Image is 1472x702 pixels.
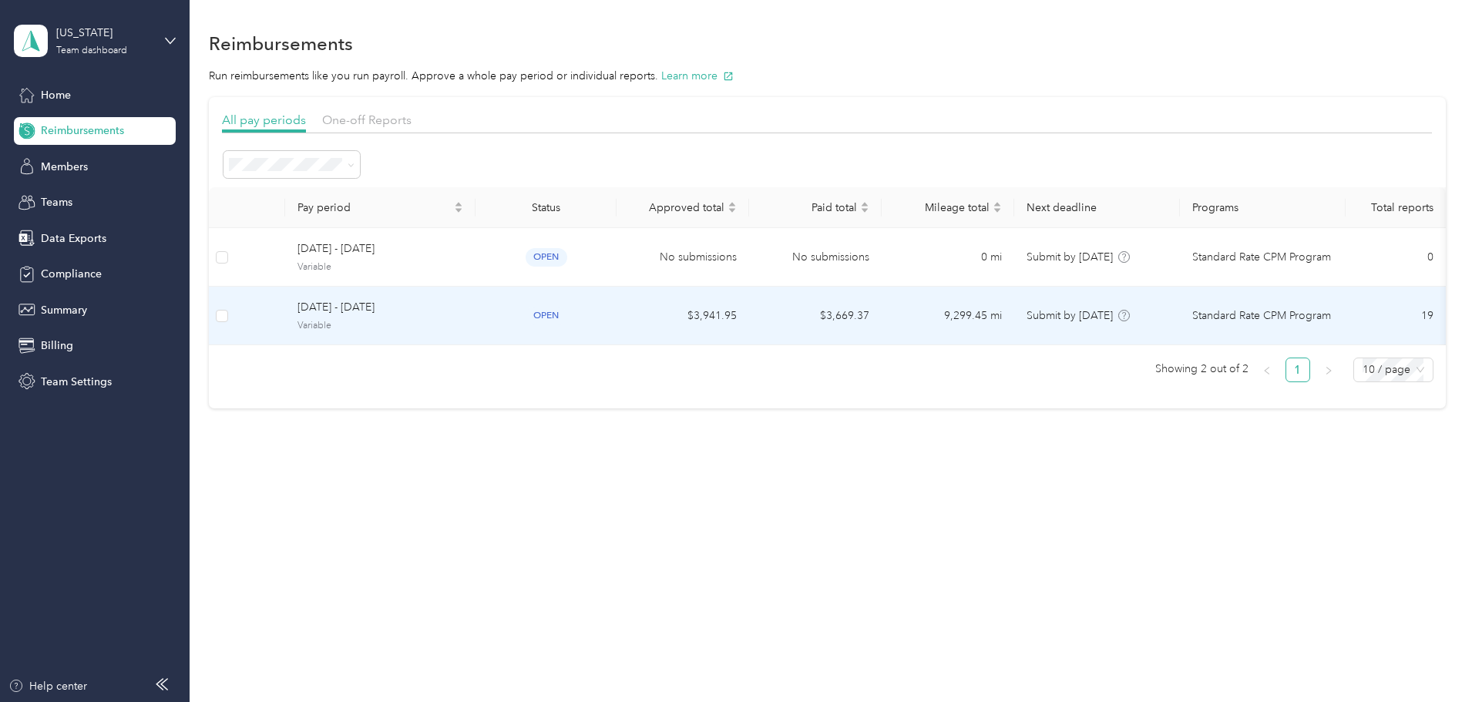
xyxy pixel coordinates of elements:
[297,319,463,333] span: Variable
[860,200,869,209] span: caret-up
[1346,187,1445,228] th: Total reports
[454,200,463,209] span: caret-up
[728,200,737,209] span: caret-up
[297,299,463,316] span: [DATE] - [DATE]
[41,123,124,139] span: Reimbursements
[1027,250,1113,264] span: Submit by [DATE]
[1324,366,1333,375] span: right
[1286,358,1309,381] a: 1
[41,302,87,318] span: Summary
[41,194,72,210] span: Teams
[661,68,734,84] button: Learn more
[1014,187,1180,228] th: Next deadline
[1192,249,1331,266] span: Standard Rate CPM Program
[1386,616,1472,702] iframe: Everlance-gr Chat Button Frame
[882,187,1014,228] th: Mileage total
[41,266,102,282] span: Compliance
[761,201,857,214] span: Paid total
[41,159,88,175] span: Members
[454,206,463,215] span: caret-down
[297,260,463,274] span: Variable
[526,248,567,266] span: open
[1180,187,1346,228] th: Programs
[209,68,1446,84] p: Run reimbursements like you run payroll. Approve a whole pay period or individual reports.
[1346,287,1445,345] td: 19
[297,201,451,214] span: Pay period
[1155,358,1249,381] span: Showing 2 out of 2
[993,206,1002,215] span: caret-down
[617,228,749,287] td: No submissions
[1363,358,1424,381] span: 10 / page
[41,87,71,103] span: Home
[749,228,882,287] td: No submissions
[1346,228,1445,287] td: 0
[882,228,1014,287] td: 0 mi
[41,338,73,354] span: Billing
[617,187,749,228] th: Approved total
[749,187,882,228] th: Paid total
[1027,309,1113,322] span: Submit by [DATE]
[222,113,306,127] span: All pay periods
[285,187,476,228] th: Pay period
[1262,366,1272,375] span: left
[894,201,990,214] span: Mileage total
[1255,358,1279,382] li: Previous Page
[1316,358,1341,382] li: Next Page
[56,25,153,41] div: [US_STATE]
[617,287,749,345] td: $3,941.95
[1255,358,1279,382] button: left
[526,307,567,324] span: open
[728,206,737,215] span: caret-down
[749,287,882,345] td: $3,669.37
[41,374,112,390] span: Team Settings
[322,113,412,127] span: One-off Reports
[488,201,604,214] div: Status
[1192,307,1331,324] span: Standard Rate CPM Program
[209,35,353,52] h1: Reimbursements
[297,240,463,257] span: [DATE] - [DATE]
[1316,358,1341,382] button: right
[56,46,127,55] div: Team dashboard
[860,206,869,215] span: caret-down
[8,678,87,694] button: Help center
[41,230,106,247] span: Data Exports
[882,287,1014,345] td: 9,299.45 mi
[993,200,1002,209] span: caret-up
[1353,358,1433,382] div: Page Size
[629,201,724,214] span: Approved total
